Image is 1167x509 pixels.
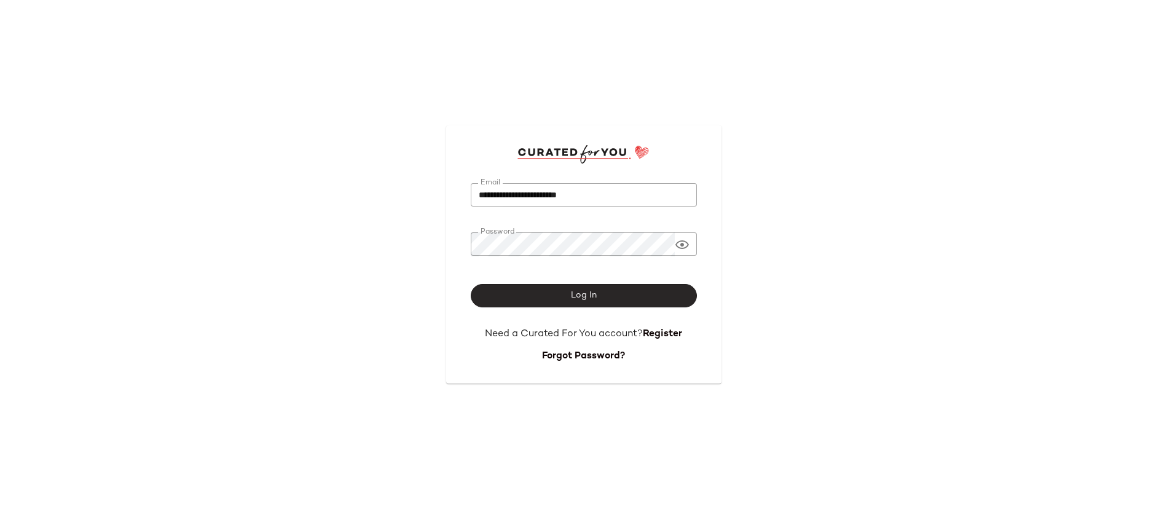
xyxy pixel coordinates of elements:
[517,145,650,164] img: cfy_login_logo.DGdB1djN.svg
[485,329,643,339] span: Need a Curated For You account?
[471,284,697,307] button: Log In
[643,329,682,339] a: Register
[542,351,625,361] a: Forgot Password?
[570,291,597,301] span: Log In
